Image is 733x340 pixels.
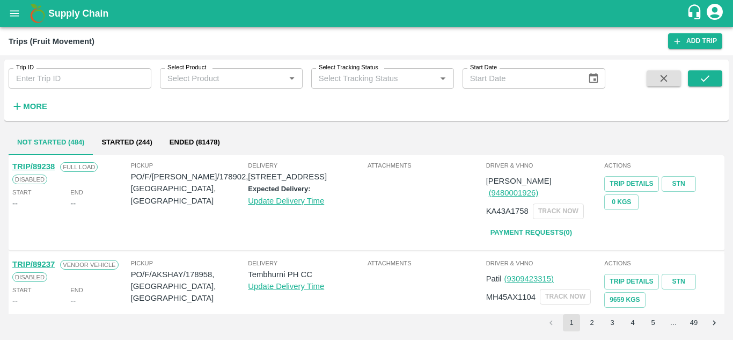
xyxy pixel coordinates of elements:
b: Supply Chain [48,8,108,19]
img: logo [27,3,48,24]
span: Pickup [131,161,248,170]
span: Pickup [131,258,248,268]
div: account of current user [705,2,724,25]
input: Select Tracking Status [314,71,419,85]
span: Actions [604,161,721,170]
nav: pagination navigation [541,314,724,331]
div: -- [70,198,76,209]
button: Go to page 2 [583,314,600,331]
p: PO/F/AKSHAY/178958, [GEOGRAPHIC_DATA], [GEOGRAPHIC_DATA] [131,269,248,305]
a: STN [662,274,696,290]
span: Vendor Vehicle [60,260,118,270]
a: Update Delivery Time [248,282,324,291]
div: -- [12,295,18,307]
span: Attachments [368,258,484,268]
label: Trip ID [16,63,34,72]
strong: More [23,102,47,111]
span: Start [12,187,31,197]
div: -- [12,198,18,209]
a: STN [662,176,696,192]
p: MH45AX1104 [486,291,536,303]
button: Go to page 49 [685,314,702,331]
button: 0 Kgs [604,194,639,210]
a: Trip Details [604,176,658,192]
span: Delivery [248,161,365,170]
button: Not Started (484) [9,129,93,155]
span: Full Load [60,162,98,172]
span: Patil [486,274,502,283]
a: Payment Requests(0) [486,223,576,242]
input: Start Date [463,68,580,89]
label: Expected Delivery: [248,185,310,193]
p: KA43A1758 [486,205,529,217]
span: Driver & VHNo [486,161,603,170]
button: page 1 [563,314,580,331]
button: Open [285,71,299,85]
p: PO/F/[PERSON_NAME]/178902, [GEOGRAPHIC_DATA], [GEOGRAPHIC_DATA] [131,171,248,207]
a: (9309423315) [504,274,554,283]
button: More [9,97,50,115]
a: Trip Details [604,274,658,290]
button: 9659 Kgs [604,292,645,308]
div: … [665,318,682,328]
div: -- [70,295,76,307]
label: Start Date [470,63,497,72]
span: Disabled [12,272,47,282]
button: Started (244) [93,129,160,155]
button: Open [436,71,450,85]
div: Trips (Fruit Movement) [9,34,94,48]
label: Select Product [167,63,206,72]
a: (9480001926) [489,189,538,197]
div: customer-support [686,4,705,23]
span: Delivery [248,258,365,268]
input: Enter Trip ID [9,68,151,89]
span: Disabled [12,175,47,184]
span: Driver & VHNo [486,258,603,268]
button: Go to page 4 [624,314,641,331]
span: Actions [604,258,721,268]
span: End [70,187,83,197]
span: Attachments [368,161,484,170]
button: Choose date [583,68,604,89]
button: Go to page 5 [644,314,662,331]
button: open drawer [2,1,27,26]
button: Go to next page [706,314,723,331]
a: Update Delivery Time [248,197,324,205]
span: Start [12,285,31,295]
a: TRIP/89238 [12,162,55,171]
label: Select Tracking Status [319,63,378,72]
span: End [70,285,83,295]
p: Tembhurni PH CC [248,269,365,280]
button: Ended (81478) [161,129,229,155]
a: Add Trip [668,33,722,49]
span: [PERSON_NAME] [486,177,552,185]
input: Select Product [163,71,282,85]
a: Supply Chain [48,6,686,21]
button: Go to page 3 [604,314,621,331]
a: TRIP/89237 [12,260,55,269]
p: [STREET_ADDRESS] [248,171,365,183]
